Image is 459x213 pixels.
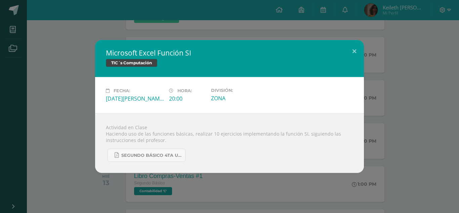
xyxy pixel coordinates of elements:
div: 20:00 [169,95,206,102]
button: Close (Esc) [345,40,364,63]
span: Hora: [177,88,192,93]
div: ZONA [211,95,269,102]
label: División: [211,88,269,93]
h2: Microsoft Excel Función SI [106,48,353,58]
div: Actividad en Clase Haciendo uso de las funciones básicas, realizar 10 ejercicios implementando la... [95,113,364,173]
div: [DATE][PERSON_NAME] [106,95,164,102]
span: TIC´s Computación [106,59,157,67]
span: Fecha: [114,88,130,93]
span: SEGUNDO BÁSICO 4TA UNIDAD.pdf [121,153,182,158]
a: SEGUNDO BÁSICO 4TA UNIDAD.pdf [108,149,185,162]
